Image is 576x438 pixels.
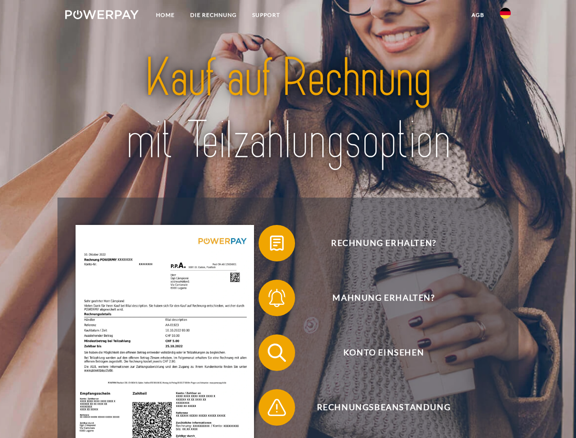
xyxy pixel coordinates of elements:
button: Konto einsehen [259,334,496,371]
span: Konto einsehen [272,334,495,371]
button: Mahnung erhalten? [259,280,496,316]
img: de [500,8,511,19]
img: qb_warning.svg [265,396,288,419]
img: qb_bill.svg [265,232,288,255]
span: Rechnung erhalten? [272,225,495,261]
button: Rechnungsbeanstandung [259,389,496,426]
span: Rechnungsbeanstandung [272,389,495,426]
img: title-powerpay_de.svg [87,44,489,175]
a: Home [148,7,182,23]
button: Rechnung erhalten? [259,225,496,261]
img: logo-powerpay-white.svg [65,10,139,19]
a: DIE RECHNUNG [182,7,244,23]
img: qb_search.svg [265,341,288,364]
img: qb_bell.svg [265,287,288,309]
a: agb [464,7,492,23]
a: SUPPORT [244,7,288,23]
span: Mahnung erhalten? [272,280,495,316]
